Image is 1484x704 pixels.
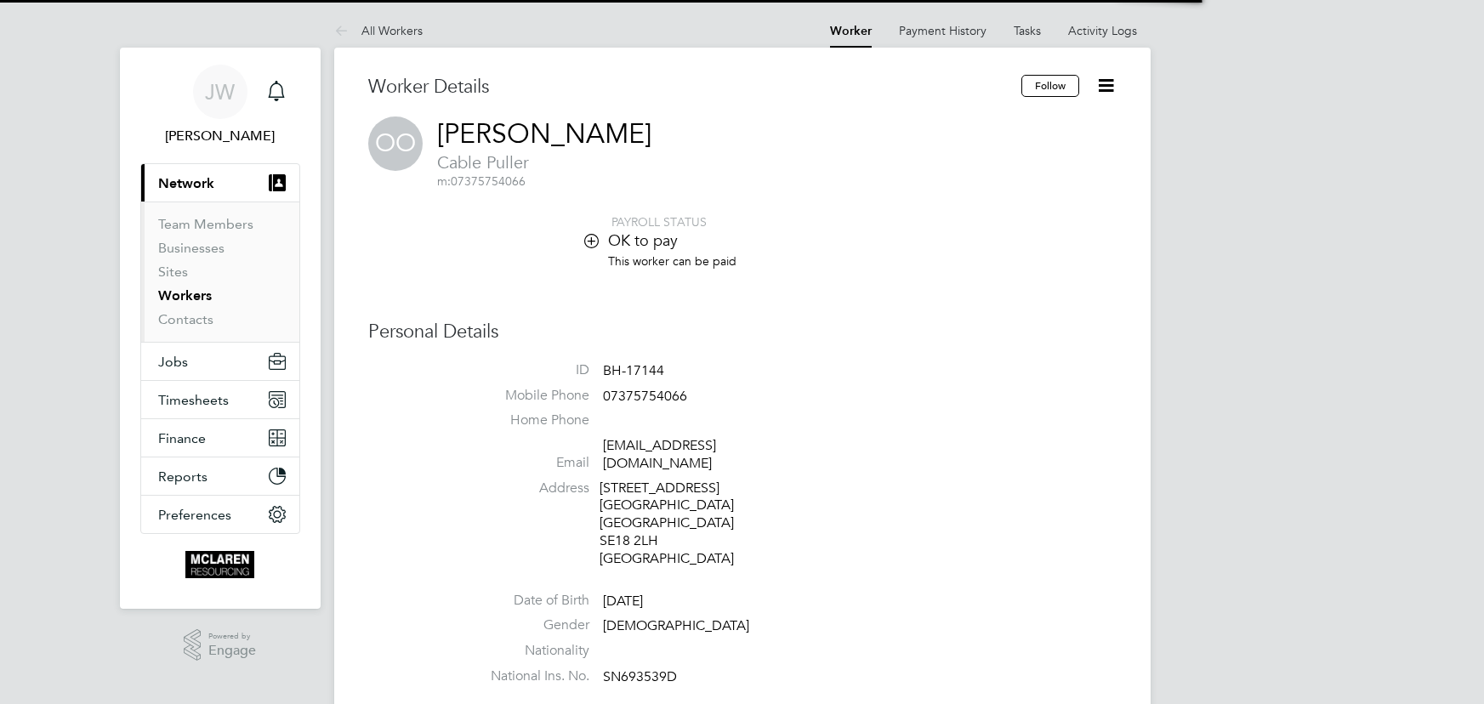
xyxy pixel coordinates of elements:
label: ID [470,361,589,379]
label: Date of Birth [470,592,589,610]
div: Network [141,202,299,342]
a: Sites [158,264,188,280]
label: Address [470,480,589,497]
button: Finance [141,419,299,457]
div: [STREET_ADDRESS] [GEOGRAPHIC_DATA] [GEOGRAPHIC_DATA] SE18 2LH [GEOGRAPHIC_DATA] [600,480,761,568]
label: Gender [470,616,589,634]
span: SN693539D [603,668,677,685]
span: m: [437,173,451,189]
a: All Workers [334,23,423,38]
span: [DEMOGRAPHIC_DATA] [603,618,749,635]
a: [EMAIL_ADDRESS][DOMAIN_NAME] [603,437,716,472]
label: Mobile Phone [470,387,589,405]
span: Engage [208,644,256,658]
a: [PERSON_NAME] [437,117,651,150]
label: Nationality [470,642,589,660]
a: Worker [830,24,872,38]
a: Activity Logs [1068,23,1137,38]
span: 07375754066 [437,173,526,189]
button: Reports [141,457,299,495]
span: Jane Weitzman [140,126,300,146]
a: Go to home page [140,551,300,578]
span: Reports [158,468,208,485]
a: Powered byEngage [184,629,256,661]
a: Businesses [158,240,225,256]
label: National Ins. No. [470,667,589,685]
h3: Worker Details [368,75,1021,99]
span: 07375754066 [603,388,687,405]
label: Home Phone [470,412,589,429]
span: JW [205,81,235,103]
a: JW[PERSON_NAME] [140,65,300,146]
span: PAYROLL STATUS [611,214,707,230]
nav: Main navigation [120,48,321,609]
span: Finance [158,430,206,446]
span: Powered by [208,629,256,644]
span: OK to pay [608,230,678,250]
span: Cable Puller [437,151,651,173]
span: This worker can be paid [608,253,736,269]
button: Jobs [141,343,299,380]
a: Contacts [158,311,213,327]
label: Email [470,454,589,472]
a: Team Members [158,216,253,232]
button: Network [141,164,299,202]
button: Preferences [141,496,299,533]
a: Tasks [1014,23,1041,38]
h3: Personal Details [368,320,1117,344]
span: [DATE] [603,593,643,610]
a: Payment History [899,23,986,38]
span: OO [368,116,423,171]
button: Timesheets [141,381,299,418]
a: Workers [158,287,212,304]
span: BH-17144 [603,362,664,379]
span: Jobs [158,354,188,370]
span: Network [158,175,214,191]
img: mclaren-logo-retina.png [185,551,254,578]
button: Follow [1021,75,1079,97]
span: Preferences [158,507,231,523]
span: Timesheets [158,392,229,408]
